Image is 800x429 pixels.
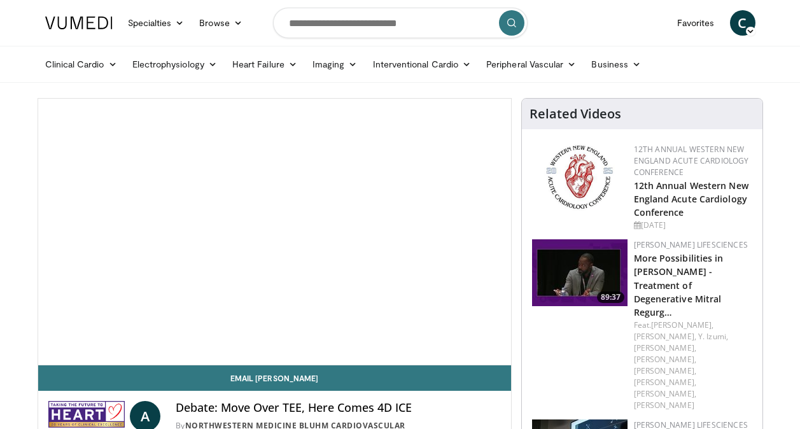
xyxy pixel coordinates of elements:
[38,52,125,77] a: Clinical Cardio
[634,354,696,365] a: [PERSON_NAME],
[651,320,713,330] a: [PERSON_NAME],
[634,239,748,250] a: [PERSON_NAME] Lifesciences
[176,401,501,415] h4: Debate: Move Over TEE, Here Comes 4D ICE
[365,52,479,77] a: Interventional Cardio
[698,331,728,342] a: Y. Izumi,
[273,8,528,38] input: Search topics, interventions
[125,52,225,77] a: Electrophysiology
[38,99,511,365] video-js: Video Player
[225,52,305,77] a: Heart Failure
[45,17,113,29] img: VuMedi Logo
[532,239,628,306] a: 89:37
[634,144,749,178] a: 12th Annual Western New England Acute Cardiology Conference
[634,400,694,411] a: [PERSON_NAME]
[670,10,722,36] a: Favorites
[634,365,696,376] a: [PERSON_NAME],
[530,106,621,122] h4: Related Videos
[120,10,192,36] a: Specialties
[634,320,752,411] div: Feat.
[634,377,696,388] a: [PERSON_NAME],
[532,239,628,306] img: 41cd36ca-1716-454e-a7c0-f193de92ed07.150x105_q85_crop-smart_upscale.jpg
[192,10,250,36] a: Browse
[584,52,649,77] a: Business
[634,179,748,218] a: 12th Annual Western New England Acute Cardiology Conference
[634,331,696,342] a: [PERSON_NAME],
[634,220,752,231] div: [DATE]
[597,292,624,303] span: 89:37
[479,52,584,77] a: Peripheral Vascular
[305,52,365,77] a: Imaging
[634,342,696,353] a: [PERSON_NAME],
[730,10,755,36] a: C
[38,365,511,391] a: Email [PERSON_NAME]
[544,144,615,211] img: 0954f259-7907-4053-a817-32a96463ecc8.png.150x105_q85_autocrop_double_scale_upscale_version-0.2.png
[634,252,724,318] a: More Possibilities in [PERSON_NAME] - Treatment of Degenerative Mitral Regurg…
[634,388,696,399] a: [PERSON_NAME],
